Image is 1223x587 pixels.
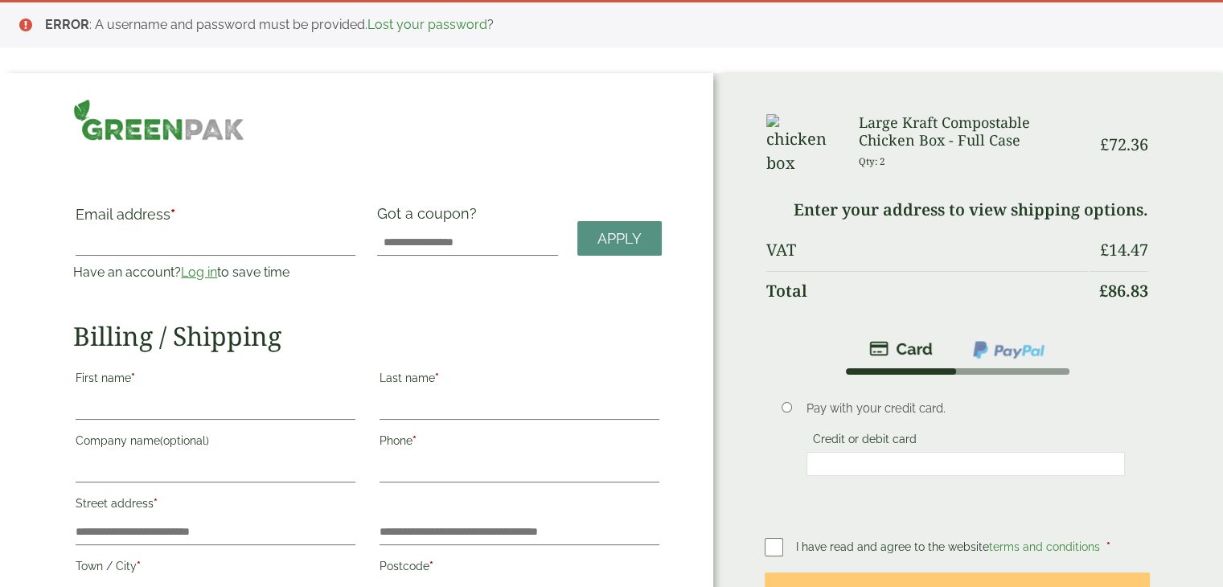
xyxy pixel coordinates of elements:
td: Enter your address to view shipping options. [766,191,1148,229]
label: Company name [76,429,355,457]
a: Apply [577,221,662,256]
abbr: required [137,560,141,573]
label: Email address [76,207,355,230]
a: Lost your password [367,17,487,32]
span: I have read and agree to the website [796,540,1103,553]
bdi: 14.47 [1100,239,1148,261]
label: Got a coupon? [377,205,483,230]
abbr: required [170,206,175,223]
label: Postcode [380,555,659,582]
span: £ [1100,133,1109,155]
span: £ [1100,239,1109,261]
span: (optional) [160,434,209,447]
img: stripe.png [869,339,933,359]
a: terms and conditions [989,540,1100,553]
abbr: required [1106,540,1110,553]
bdi: 86.83 [1099,280,1148,302]
h2: Billing / Shipping [73,321,662,351]
span: Apply [597,230,642,248]
iframe: Secure card payment input frame [811,457,1120,471]
p: Have an account? to save time [73,263,358,282]
label: Phone [380,429,659,457]
a: Log in [181,265,217,280]
th: Total [766,271,1088,310]
p: Pay with your credit card. [806,400,1125,417]
li: : A username and password must be provided. ? [45,15,1197,35]
span: £ [1099,280,1108,302]
label: Credit or debit card [806,433,923,450]
label: Last name [380,367,659,394]
label: Town / City [76,555,355,582]
small: Qty: 2 [859,155,885,167]
label: First name [76,367,355,394]
abbr: required [412,434,417,447]
bdi: 72.36 [1100,133,1148,155]
h3: Large Kraft Compostable Chicken Box - Full Case [859,114,1088,149]
strong: ERROR [45,17,89,32]
abbr: required [131,371,135,384]
img: ppcp-gateway.png [971,339,1046,360]
img: chicken box [766,114,839,175]
th: VAT [766,231,1088,269]
abbr: required [429,560,433,573]
img: GreenPak Supplies [73,99,244,141]
abbr: required [154,497,158,510]
abbr: required [435,371,439,384]
label: Street address [76,492,355,519]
